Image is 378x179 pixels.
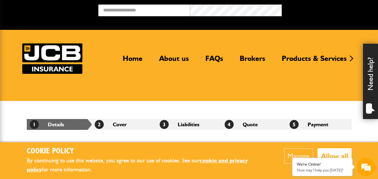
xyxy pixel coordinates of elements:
[155,54,193,68] a: About us
[222,119,287,130] li: Quote
[27,147,266,156] h2: Cookie Policy
[22,43,82,74] img: JCB Insurance Services logo
[297,162,348,167] div: We're Online!
[363,44,378,119] div: Need help?
[201,54,228,68] a: FAQs
[95,120,104,129] span: 2
[92,119,157,130] li: Cover
[282,5,373,14] button: Broker Login
[22,43,82,74] a: JCB Insurance Services
[290,120,299,129] span: 5
[225,120,234,129] span: 4
[157,119,222,130] li: Liabilities
[235,54,270,68] a: Brokers
[118,54,147,68] a: Home
[30,120,39,129] span: 1
[284,148,313,164] button: Manage
[27,156,266,174] p: By continuing to use this website, you agree to our use of cookies. See our for more information.
[297,168,348,172] p: How may I help you today?
[27,157,248,173] a: cookie and privacy policy
[27,119,92,130] li: Details
[277,54,351,68] a: Products & Services
[318,148,352,164] button: Allow all
[287,119,352,130] li: Payment
[160,120,169,129] span: 3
